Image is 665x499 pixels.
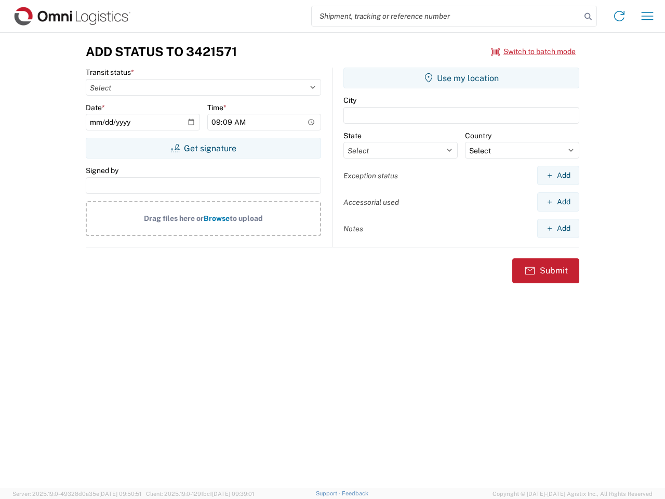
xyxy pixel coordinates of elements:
[207,103,227,112] label: Time
[343,131,362,140] label: State
[230,214,263,222] span: to upload
[343,171,398,180] label: Exception status
[12,491,141,497] span: Server: 2025.19.0-49328d0a35e
[144,214,204,222] span: Drag files here or
[86,138,321,159] button: Get signature
[343,96,356,105] label: City
[343,224,363,233] label: Notes
[491,43,576,60] button: Switch to batch mode
[342,490,368,496] a: Feedback
[537,219,579,238] button: Add
[86,68,134,77] label: Transit status
[204,214,230,222] span: Browse
[537,192,579,212] button: Add
[146,491,254,497] span: Client: 2025.19.0-129fbcf
[343,68,579,88] button: Use my location
[316,490,342,496] a: Support
[99,491,141,497] span: [DATE] 09:50:51
[86,103,105,112] label: Date
[312,6,581,26] input: Shipment, tracking or reference number
[86,166,118,175] label: Signed by
[212,491,254,497] span: [DATE] 09:39:01
[537,166,579,185] button: Add
[86,44,237,59] h3: Add Status to 3421571
[493,489,653,498] span: Copyright © [DATE]-[DATE] Agistix Inc., All Rights Reserved
[465,131,491,140] label: Country
[343,198,399,207] label: Accessorial used
[512,258,579,283] button: Submit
